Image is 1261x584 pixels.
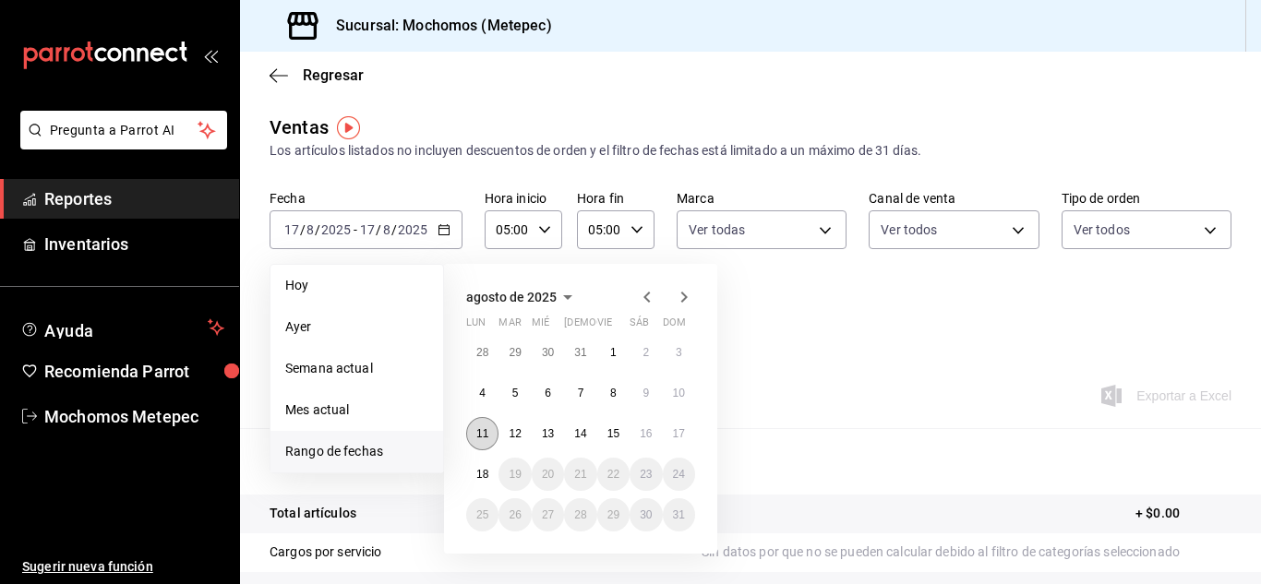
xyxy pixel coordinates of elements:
[476,346,488,359] abbr: 28 de julio de 2025
[564,458,596,491] button: 21 de agosto de 2025
[466,336,498,369] button: 28 de julio de 2025
[285,359,428,378] span: Semana actual
[574,427,586,440] abbr: 14 de agosto de 2025
[577,192,655,205] label: Hora fin
[610,346,617,359] abbr: 1 de agosto de 2025
[498,417,531,450] button: 12 de agosto de 2025
[512,387,519,399] abbr: 5 de agosto de 2025
[689,220,745,239] span: Ver todas
[382,222,391,237] input: --
[574,468,586,481] abbr: 21 de agosto de 2025
[354,222,357,237] span: -
[640,468,652,481] abbr: 23 de agosto de 2025
[476,468,488,481] abbr: 18 de agosto de 2025
[270,141,1231,161] div: Los artículos listados no incluyen descuentos de orden y el filtro de fechas está limitado a un m...
[509,468,521,481] abbr: 19 de agosto de 2025
[283,222,300,237] input: --
[270,113,329,141] div: Ventas
[532,316,549,336] abbr: miércoles
[466,458,498,491] button: 18 de agosto de 2025
[1074,220,1130,239] span: Ver todos
[509,346,521,359] abbr: 29 de julio de 2025
[676,346,682,359] abbr: 3 de agosto de 2025
[337,116,360,139] img: Tooltip marker
[578,387,584,399] abbr: 7 de agosto de 2025
[285,276,428,295] span: Hoy
[376,222,381,237] span: /
[321,15,552,37] h3: Sucursal: Mochomos (Metepec)
[44,404,224,429] span: Mochomos Metepec
[564,498,596,531] button: 28 de agosto de 2025
[597,376,630,410] button: 8 de agosto de 2025
[630,417,662,450] button: 16 de agosto de 2025
[564,316,673,336] abbr: jueves
[476,508,488,521] abbr: 25 de agosto de 2025
[640,508,652,521] abbr: 30 de agosto de 2025
[300,222,306,237] span: /
[630,498,662,531] button: 30 de agosto de 2025
[44,186,224,211] span: Reportes
[466,290,557,304] span: agosto de 2025
[630,336,662,369] button: 2 de agosto de 2025
[466,286,579,308] button: agosto de 2025
[466,417,498,450] button: 11 de agosto de 2025
[498,336,531,369] button: 29 de julio de 2025
[466,498,498,531] button: 25 de agosto de 2025
[663,458,695,491] button: 24 de agosto de 2025
[574,346,586,359] abbr: 31 de julio de 2025
[869,192,1039,205] label: Canal de venta
[564,417,596,450] button: 14 de agosto de 2025
[285,317,428,337] span: Ayer
[532,458,564,491] button: 20 de agosto de 2025
[673,508,685,521] abbr: 31 de agosto de 2025
[315,222,320,237] span: /
[270,66,364,84] button: Regresar
[509,508,521,521] abbr: 26 de agosto de 2025
[203,48,218,63] button: open_drawer_menu
[673,427,685,440] abbr: 17 de agosto de 2025
[597,417,630,450] button: 15 de agosto de 2025
[663,417,695,450] button: 17 de agosto de 2025
[466,316,486,336] abbr: lunes
[702,542,1231,562] p: Sin datos por que no se pueden calcular debido al filtro de categorías seleccionado
[479,387,486,399] abbr: 4 de agosto de 2025
[881,220,937,239] span: Ver todos
[50,121,198,140] span: Pregunta a Parrot AI
[532,498,564,531] button: 27 de agosto de 2025
[1135,504,1231,523] p: + $0.00
[542,346,554,359] abbr: 30 de julio de 2025
[532,336,564,369] button: 30 de julio de 2025
[607,427,619,440] abbr: 15 de agosto de 2025
[270,542,382,562] p: Cargos por servicio
[359,222,376,237] input: --
[663,376,695,410] button: 10 de agosto de 2025
[607,508,619,521] abbr: 29 de agosto de 2025
[542,468,554,481] abbr: 20 de agosto de 2025
[320,222,352,237] input: ----
[498,458,531,491] button: 19 de agosto de 2025
[545,387,551,399] abbr: 6 de agosto de 2025
[476,427,488,440] abbr: 11 de agosto de 2025
[607,468,619,481] abbr: 22 de agosto de 2025
[597,498,630,531] button: 29 de agosto de 2025
[532,376,564,410] button: 6 de agosto de 2025
[542,427,554,440] abbr: 13 de agosto de 2025
[397,222,428,237] input: ----
[485,192,562,205] label: Hora inicio
[574,508,586,521] abbr: 28 de agosto de 2025
[630,458,662,491] button: 23 de agosto de 2025
[1062,192,1231,205] label: Tipo de orden
[20,111,227,149] button: Pregunta a Parrot AI
[597,458,630,491] button: 22 de agosto de 2025
[564,336,596,369] button: 31 de julio de 2025
[270,192,462,205] label: Fecha
[663,498,695,531] button: 31 de agosto de 2025
[306,222,315,237] input: --
[630,316,649,336] abbr: sábado
[509,427,521,440] abbr: 12 de agosto de 2025
[44,232,224,256] span: Inventarios
[564,376,596,410] button: 7 de agosto de 2025
[663,316,686,336] abbr: domingo
[630,376,662,410] button: 9 de agosto de 2025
